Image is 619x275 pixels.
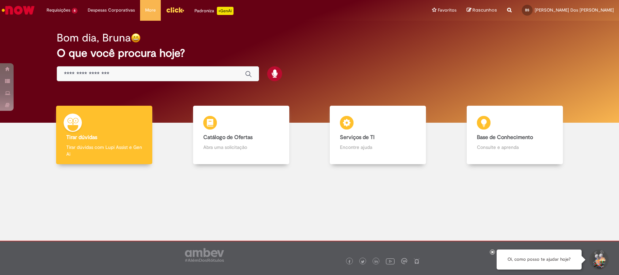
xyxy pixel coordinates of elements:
[57,47,562,59] h2: O que você procura hoje?
[477,144,553,151] p: Consulte e aprenda
[472,7,497,13] span: Rascunhos
[525,8,529,12] span: BS
[66,144,142,157] p: Tirar dúvidas com Lupi Assist e Gen Ai
[173,106,310,165] a: Catálogo de Ofertas Abra uma solicitação
[386,257,395,265] img: logo_footer_youtube.png
[203,134,253,141] b: Catálogo de Ofertas
[340,134,375,141] b: Serviços de TI
[438,7,457,14] span: Favoritos
[217,7,234,15] p: +GenAi
[348,260,351,263] img: logo_footer_facebook.png
[477,134,533,141] b: Base de Conhecimento
[145,7,156,14] span: More
[203,144,279,151] p: Abra uma solicitação
[72,8,78,14] span: 6
[47,7,70,14] span: Requisições
[588,250,609,270] button: Iniciar Conversa de Suporte
[401,258,407,264] img: logo_footer_workplace.png
[1,3,36,17] img: ServiceNow
[535,7,614,13] span: [PERSON_NAME] Dos [PERSON_NAME]
[166,5,184,15] img: click_logo_yellow_360x200.png
[310,106,447,165] a: Serviços de TI Encontre ajuda
[467,7,497,14] a: Rascunhos
[131,33,141,43] img: happy-face.png
[36,106,173,165] a: Tirar dúvidas Tirar dúvidas com Lupi Assist e Gen Ai
[340,144,416,151] p: Encontre ajuda
[375,260,378,264] img: logo_footer_linkedin.png
[66,134,97,141] b: Tirar dúvidas
[194,7,234,15] div: Padroniza
[361,260,364,263] img: logo_footer_twitter.png
[497,250,582,270] div: Oi, como posso te ajudar hoje?
[88,7,135,14] span: Despesas Corporativas
[414,258,420,264] img: logo_footer_naosei.png
[185,248,224,262] img: logo_footer_ambev_rotulo_gray.png
[446,106,583,165] a: Base de Conhecimento Consulte e aprenda
[57,32,131,44] h2: Bom dia, Bruna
